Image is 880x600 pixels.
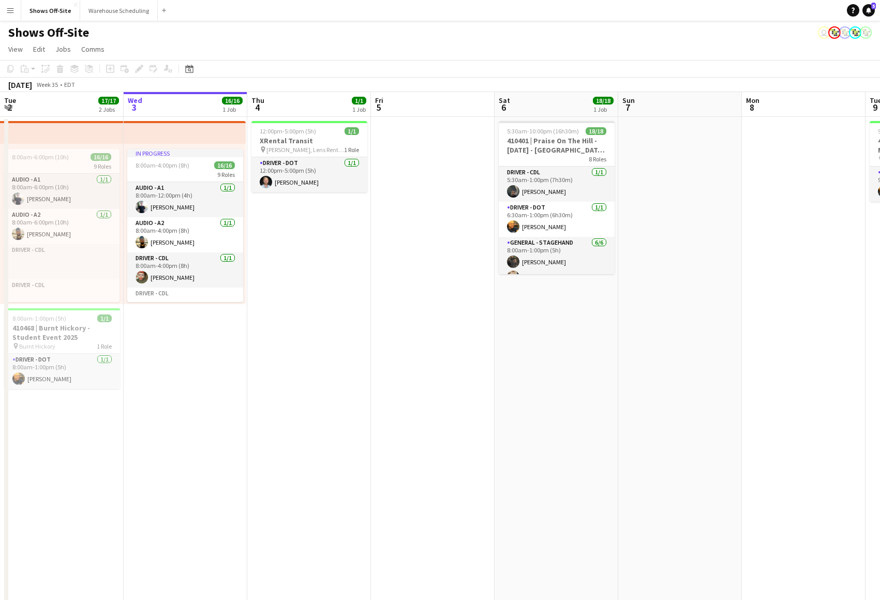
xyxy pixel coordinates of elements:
span: 16/16 [214,161,235,169]
span: Burnt Hickory [19,342,55,350]
span: 5 [871,3,876,9]
app-job-card: 8:00am-1:00pm (5h)1/1410468 | Burnt Hickory - Student Event 2025 Burnt Hickory1 RoleDriver - DOT1... [4,308,120,389]
span: Mon [746,96,759,105]
app-card-role: Audio - A11/18:00am-12:00pm (4h)[PERSON_NAME] [127,182,243,217]
span: Comms [81,44,105,54]
div: 1 Job [222,106,242,113]
span: 5 [374,101,383,113]
h3: XRental Transit [251,136,367,145]
app-user-avatar: Labor Coordinator [839,26,851,39]
a: Jobs [51,42,75,56]
span: [PERSON_NAME], Lens Rental, [PERSON_NAME] [266,146,344,154]
span: 1 Role [344,146,359,154]
span: Edit [33,44,45,54]
span: 1/1 [352,97,366,104]
span: Fri [375,96,383,105]
a: Comms [77,42,109,56]
a: View [4,42,27,56]
h3: 410401 | Praise On The Hill - [DATE] - [GEOGRAPHIC_DATA], [GEOGRAPHIC_DATA] [499,136,615,155]
button: Warehouse Scheduling [80,1,158,21]
app-user-avatar: Labor Coordinator [828,26,841,39]
app-card-role: Driver - CDL1/15:30am-1:00pm (7h30m)[PERSON_NAME] [499,167,615,202]
span: 2 [3,101,16,113]
span: 6 [497,101,510,113]
span: 1 Role [97,342,112,350]
app-job-card: 5:30am-10:00pm (16h30m)18/18410401 | Praise On The Hill - [DATE] - [GEOGRAPHIC_DATA], [GEOGRAPHIC... [499,121,615,274]
div: In progress [127,149,243,157]
span: 16/16 [91,153,111,161]
app-card-role-placeholder: Driver - CDL [4,244,120,279]
span: Wed [128,96,142,105]
app-card-role-placeholder: Driver - CDL [4,279,120,314]
app-card-role: Driver - DOT1/16:30am-1:00pm (6h30m)[PERSON_NAME] [499,202,615,237]
span: 9 Roles [217,171,235,178]
span: 9 Roles [94,162,111,170]
app-card-role: Audio - A21/18:00am-6:00pm (10h)[PERSON_NAME] [4,209,120,244]
span: View [8,44,23,54]
div: [DATE] [8,80,32,90]
app-card-role: Audio - A11/18:00am-6:00pm (10h)[PERSON_NAME] [4,174,120,209]
span: 8:00am-1:00pm (5h) [12,314,66,322]
span: 3 [126,101,142,113]
a: Edit [29,42,49,56]
span: 16/16 [222,97,243,104]
app-user-avatar: Labor Coordinator [849,26,861,39]
span: 8:00am-4:00pm (8h) [136,161,189,169]
span: Sun [622,96,635,105]
span: Thu [251,96,264,105]
app-card-role: Driver - DOT1/18:00am-1:00pm (5h)[PERSON_NAME] [4,354,120,389]
span: 7 [621,101,635,113]
span: Sat [499,96,510,105]
span: 1/1 [97,314,112,322]
h1: Shows Off-Site [8,25,89,40]
div: EDT [64,81,75,88]
span: Tue [4,96,16,105]
button: Shows Off-Site [21,1,80,21]
span: Week 35 [34,81,60,88]
span: 12:00pm-5:00pm (5h) [260,127,316,135]
div: 1 Job [593,106,613,113]
app-card-role: Driver - DOT1/112:00pm-5:00pm (5h)[PERSON_NAME] [251,157,367,192]
span: 5:30am-10:00pm (16h30m) [507,127,579,135]
app-card-role: Driver - CDL1/18:00am-4:00pm (8h)[PERSON_NAME] [127,252,243,288]
span: 8:00am-6:00pm (10h) [12,153,69,161]
app-user-avatar: Toryn Tamborello [818,26,830,39]
app-user-avatar: Labor Coordinator [859,26,872,39]
span: 8 Roles [589,155,606,163]
app-job-card: 12:00pm-5:00pm (5h)1/1XRental Transit [PERSON_NAME], Lens Rental, [PERSON_NAME]1 RoleDriver - DOT... [251,121,367,192]
span: 4 [250,101,264,113]
div: 2 Jobs [99,106,118,113]
app-job-card: 8:00am-6:00pm (10h)16/169 RolesAudio - A11/18:00am-6:00pm (10h)[PERSON_NAME]Audio - A21/18:00am-6... [4,149,120,302]
app-card-role: Audio - A21/18:00am-4:00pm (8h)[PERSON_NAME] [127,217,243,252]
app-job-card: In progress8:00am-4:00pm (8h)16/169 RolesAudio - A11/18:00am-12:00pm (4h)[PERSON_NAME]Audio - A21... [127,149,243,302]
span: 1/1 [345,127,359,135]
span: 18/18 [593,97,614,104]
div: 1 Job [352,106,366,113]
a: 5 [862,4,875,17]
span: 8 [744,101,759,113]
span: Jobs [55,44,71,54]
h3: 410468 | Burnt Hickory - Student Event 2025 [4,323,120,342]
span: 18/18 [586,127,606,135]
app-card-role-placeholder: Driver - CDL [127,288,243,323]
app-card-role: General - Stagehand6/68:00am-1:00pm (5h)[PERSON_NAME][PERSON_NAME] [499,237,615,347]
span: 17/17 [98,97,119,104]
